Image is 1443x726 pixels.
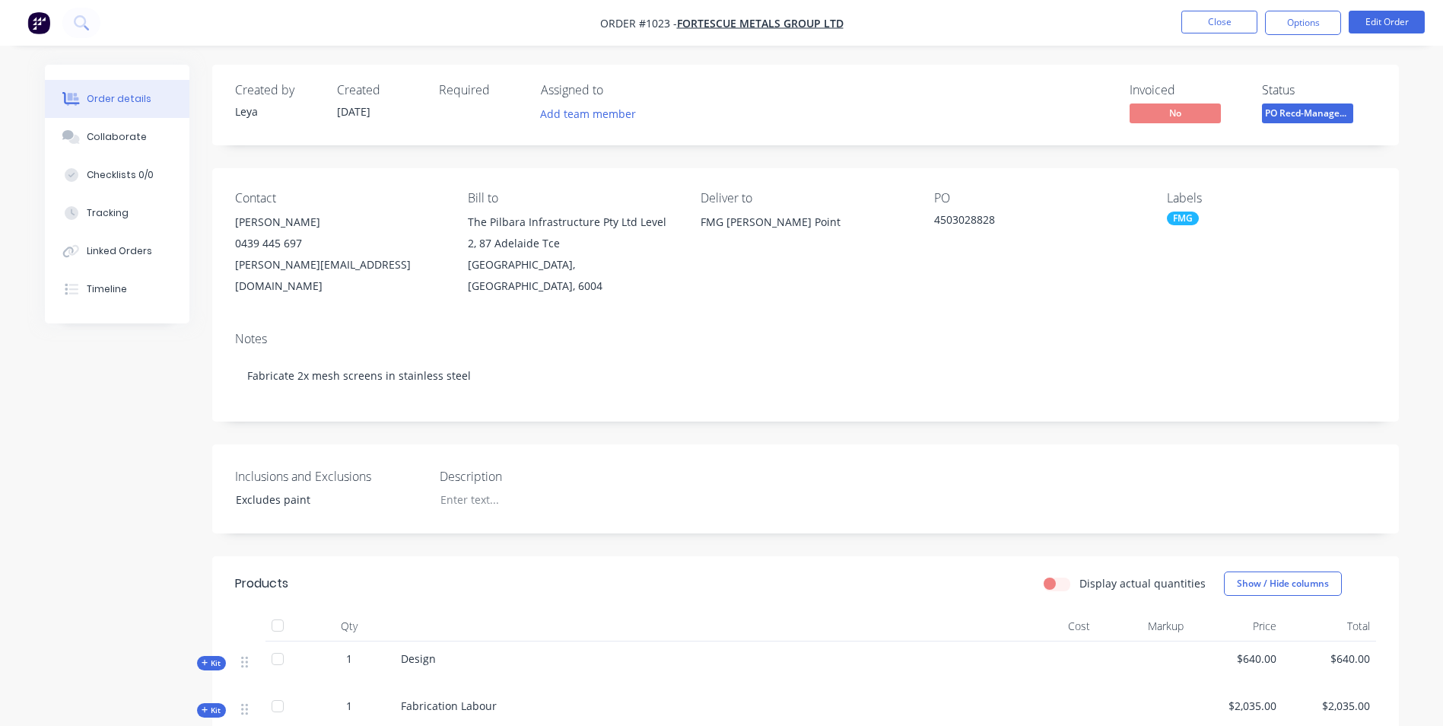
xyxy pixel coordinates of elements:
div: Assigned to [541,83,693,97]
div: Kit [197,703,226,718]
div: Status [1262,83,1376,97]
div: Cost [1003,611,1097,642]
div: [PERSON_NAME] [235,212,443,233]
div: [GEOGRAPHIC_DATA], [GEOGRAPHIC_DATA], 6004 [468,254,676,297]
div: Leya [235,103,319,119]
span: Design [401,651,436,666]
button: Add team member [532,103,644,124]
span: Order #1023 - [600,16,677,30]
label: Display actual quantities [1079,575,1206,591]
div: Price [1190,611,1283,642]
div: Excludes paint [224,489,414,511]
button: Timeline [45,270,189,308]
div: The Pilbara Infrastructure Pty Ltd Level 2, 87 Adelaide Tce [468,212,676,254]
span: $2,035.00 [1196,698,1277,714]
div: Tracking [87,206,129,220]
span: 1 [346,651,352,667]
div: 4503028828 [934,212,1124,233]
button: Close [1181,11,1257,33]
span: $640.00 [1289,651,1370,667]
div: PO [934,191,1143,205]
span: 1 [346,698,352,714]
div: Collaborate [87,130,147,144]
div: Fabricate 2x mesh screens in stainless steel [235,352,1376,399]
button: Checklists 0/0 [45,156,189,194]
div: Required [439,83,523,97]
div: 0439 445 697 [235,233,443,254]
div: Markup [1096,611,1190,642]
div: FMG [PERSON_NAME] Point [701,212,909,233]
span: No [1130,103,1221,123]
label: Description [440,467,630,486]
div: Linked Orders [87,244,152,258]
div: Total [1282,611,1376,642]
div: The Pilbara Infrastructure Pty Ltd Level 2, 87 Adelaide Tce[GEOGRAPHIC_DATA], [GEOGRAPHIC_DATA], ... [468,212,676,297]
span: $640.00 [1196,651,1277,667]
button: Order details [45,80,189,118]
div: Order details [87,92,151,106]
div: Timeline [87,282,127,296]
div: Deliver to [701,191,909,205]
div: Labels [1167,191,1375,205]
div: [PERSON_NAME]0439 445 697[PERSON_NAME][EMAIL_ADDRESS][DOMAIN_NAME] [235,212,443,297]
div: FMG [1167,212,1199,225]
div: Bill to [468,191,676,205]
button: Add team member [541,103,644,124]
div: Invoiced [1130,83,1244,97]
div: Products [235,575,288,593]
span: Fabrication Labour [401,699,497,713]
button: Edit Order [1349,11,1425,33]
div: Kit [197,656,226,670]
img: Factory [27,11,50,34]
button: Linked Orders [45,232,189,270]
span: [DATE] [337,104,370,119]
a: FORTESCUE METALS GROUP LTD [677,16,844,30]
div: Created by [235,83,319,97]
button: Tracking [45,194,189,232]
div: Contact [235,191,443,205]
button: Show / Hide columns [1224,572,1342,596]
button: PO Recd-Manager... [1262,103,1353,126]
div: Qty [304,611,395,642]
div: Checklists 0/0 [87,168,154,182]
div: [PERSON_NAME][EMAIL_ADDRESS][DOMAIN_NAME] [235,254,443,297]
span: $2,035.00 [1289,698,1370,714]
span: PO Recd-Manager... [1262,103,1353,123]
div: Notes [235,332,1376,346]
span: Kit [202,658,221,669]
label: Inclusions and Exclusions [235,467,425,486]
button: Collaborate [45,118,189,156]
span: Kit [202,705,221,716]
button: Options [1265,11,1341,35]
div: Created [337,83,421,97]
div: FMG [PERSON_NAME] Point [701,212,909,260]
